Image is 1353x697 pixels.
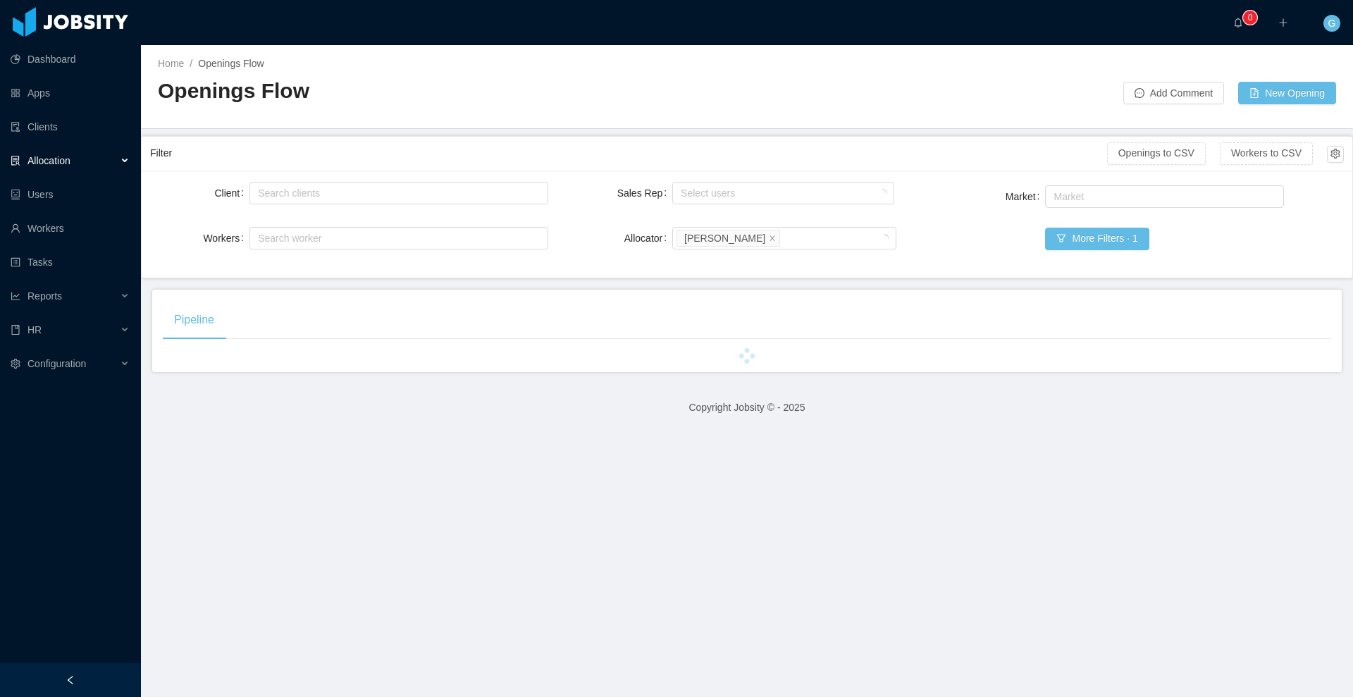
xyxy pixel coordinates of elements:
button: Openings to CSV [1107,142,1206,165]
label: Client [214,187,249,199]
li: Guido Fernandez [676,230,780,247]
span: HR [27,324,42,335]
button: icon: file-addNew Opening [1238,82,1336,104]
input: Sales Rep [676,185,684,202]
a: Home [158,58,184,69]
footer: Copyright Jobsity © - 2025 [141,383,1353,432]
label: Market [1006,191,1046,202]
div: Pipeline [163,300,225,340]
input: Workers [254,230,261,247]
span: Allocation [27,155,70,166]
a: icon: pie-chartDashboard [11,45,130,73]
div: [PERSON_NAME] [684,230,765,246]
input: Market [1049,188,1057,205]
sup: 0 [1243,11,1257,25]
span: Reports [27,290,62,302]
span: G [1328,15,1336,32]
i: icon: line-chart [11,291,20,301]
span: Openings Flow [198,58,264,69]
i: icon: loading [878,189,886,199]
input: Allocator [783,230,791,247]
button: icon: filterMore Filters · 1 [1045,228,1149,250]
div: Market [1054,190,1269,204]
button: icon: setting [1327,146,1344,163]
label: Workers [203,233,249,244]
h2: Openings Flow [158,77,747,106]
button: Workers to CSV [1220,142,1313,165]
input: Client [254,185,261,202]
a: icon: robotUsers [11,180,130,209]
label: Allocator [624,233,672,244]
i: icon: setting [11,359,20,369]
label: Sales Rep [617,187,672,199]
div: Filter [150,140,1107,166]
i: icon: solution [11,156,20,166]
i: icon: bell [1233,18,1243,27]
span: / [190,58,192,69]
i: icon: loading [880,234,889,244]
a: icon: auditClients [11,113,130,141]
a: icon: appstoreApps [11,79,130,107]
div: Search clients [258,186,533,200]
div: Select users [681,186,879,200]
a: icon: profileTasks [11,248,130,276]
i: icon: book [11,325,20,335]
span: Configuration [27,358,86,369]
div: Search worker [258,231,526,245]
a: icon: userWorkers [11,214,130,242]
button: icon: messageAdd Comment [1123,82,1224,104]
i: icon: plus [1278,18,1288,27]
i: icon: close [769,234,776,242]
